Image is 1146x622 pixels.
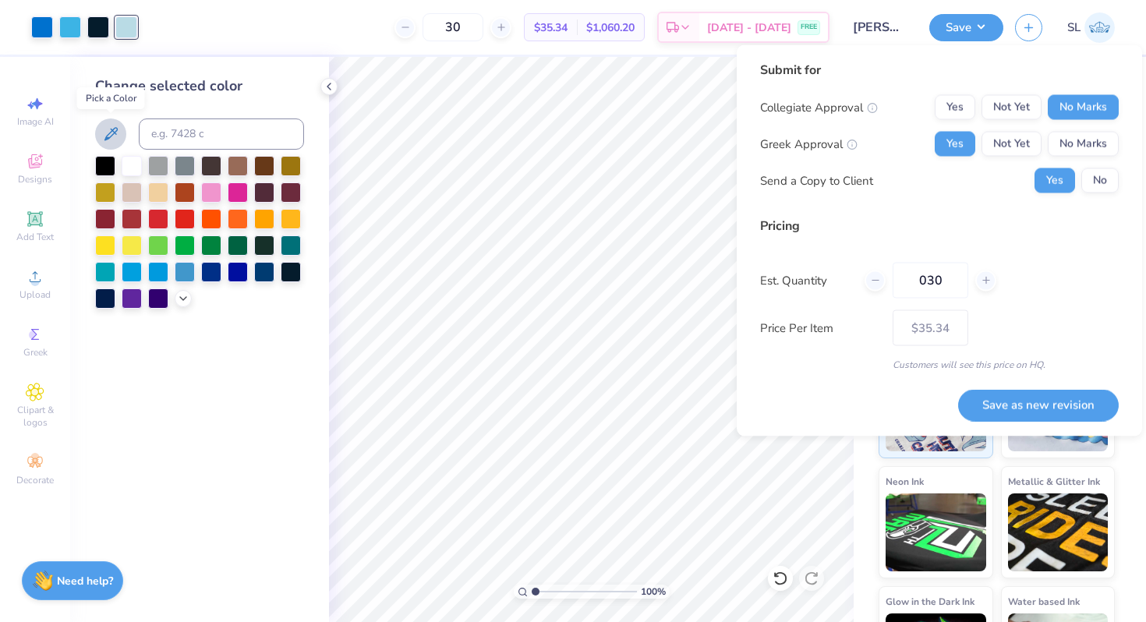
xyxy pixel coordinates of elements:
img: Metallic & Glitter Ink [1008,493,1109,571]
span: FREE [801,22,817,33]
span: Neon Ink [886,473,924,489]
a: SL [1067,12,1115,43]
button: No Marks [1048,95,1119,120]
button: Not Yet [982,95,1042,120]
div: Pick a Color [77,87,145,109]
label: Est. Quantity [760,271,853,289]
span: Add Text [16,231,54,243]
strong: Need help? [57,574,113,588]
div: Collegiate Approval [760,98,878,116]
span: [DATE] - [DATE] [707,19,791,36]
button: Save [929,14,1003,41]
span: 100 % [641,585,666,599]
input: – – [423,13,483,41]
button: Save as new revision [958,389,1119,421]
span: Upload [19,288,51,301]
div: Change selected color [95,76,304,97]
img: Sonia Lerner [1084,12,1115,43]
span: Glow in the Dark Ink [886,593,974,610]
button: No [1081,168,1119,193]
span: Decorate [16,474,54,486]
span: Designs [18,173,52,186]
span: Metallic & Glitter Ink [1008,473,1100,489]
span: $35.34 [534,19,568,36]
input: Untitled Design [841,12,918,43]
label: Price Per Item [760,319,881,337]
button: Yes [1035,168,1075,193]
button: Not Yet [982,132,1042,157]
span: Greek [23,346,48,359]
span: Clipart & logos [8,404,62,429]
div: Submit for [760,61,1119,80]
span: Image AI [17,115,54,128]
button: Yes [935,95,975,120]
span: SL [1067,19,1081,37]
span: Water based Ink [1008,593,1080,610]
button: Yes [935,132,975,157]
div: Pricing [760,217,1119,235]
div: Send a Copy to Client [760,171,873,189]
input: e.g. 7428 c [139,118,304,150]
img: Neon Ink [886,493,986,571]
input: – – [893,263,968,299]
button: No Marks [1048,132,1119,157]
span: $1,060.20 [586,19,635,36]
div: Customers will see this price on HQ. [760,358,1119,372]
div: Greek Approval [760,135,858,153]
